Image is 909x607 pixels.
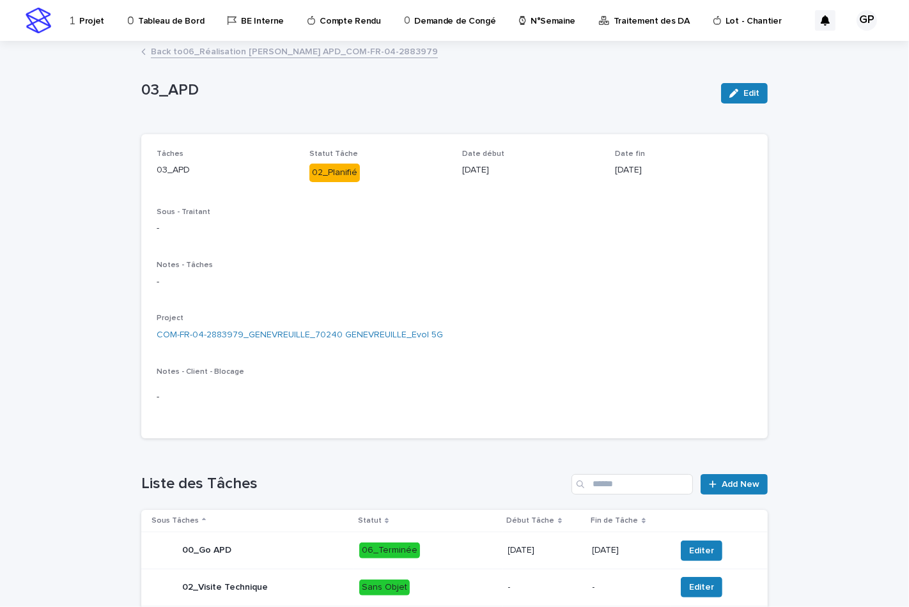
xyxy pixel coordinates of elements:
[591,514,639,528] p: Fin de Tâche
[615,164,752,177] p: [DATE]
[593,545,666,556] p: [DATE]
[157,164,294,177] p: 03_APD
[508,582,582,593] p: -
[359,542,420,558] div: 06_Terminée
[689,544,714,557] span: Editer
[359,580,410,595] div: Sans Objet
[141,475,566,493] h1: Liste des Tâches
[157,208,210,216] span: Sous - Traitant
[26,8,51,33] img: stacker-logo-s-only.png
[309,150,358,158] span: Statut Tâche
[157,150,183,158] span: Tâches
[857,10,877,31] div: GP
[681,541,722,561] button: Editer
[157,261,213,269] span: Notes - Tâches
[141,532,768,569] tr: 00_Go APD06_Terminée[DATE][DATE]Editer
[151,43,438,58] a: Back to06_Réalisation [PERSON_NAME] APD_COM-FR-04-2883979
[358,514,382,528] p: Statut
[157,275,752,289] p: -
[141,569,768,606] tr: 02_Visite TechniqueSans Objet--Editer
[462,150,504,158] span: Date début
[743,89,759,98] span: Edit
[615,150,645,158] span: Date fin
[701,474,768,495] a: Add New
[157,328,443,342] a: COM-FR-04-2883979_GENEVREUILLE_70240 GENEVREUILLE_Evol 5G
[157,390,752,404] p: -
[571,474,693,495] input: Search
[593,582,666,593] p: -
[157,222,752,235] p: -
[157,314,183,322] span: Project
[722,480,759,489] span: Add New
[151,514,199,528] p: Sous Tâches
[309,164,360,182] div: 02_Planifié
[508,545,582,556] p: [DATE]
[182,545,231,556] p: 00_Go APD
[141,81,711,100] p: 03_APD
[157,368,244,376] span: Notes - Client - Blocage
[689,581,714,594] span: Editer
[721,83,768,104] button: Edit
[182,582,268,593] p: 02_Visite Technique
[507,514,555,528] p: Début Tâche
[681,577,722,597] button: Editer
[462,164,600,177] p: [DATE]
